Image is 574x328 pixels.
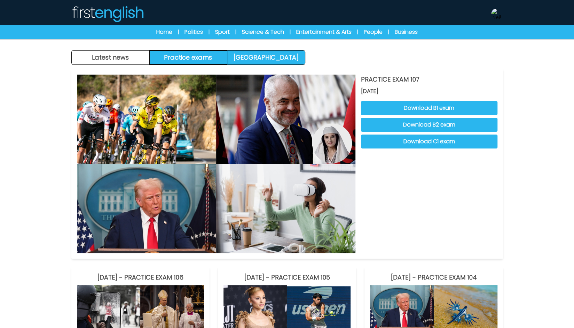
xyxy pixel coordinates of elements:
img: PRACTICE EXAM 107 [216,75,355,164]
button: Latest news [72,51,150,64]
h3: PRACTICE EXAM 107 [361,75,497,84]
img: PRACTICE EXAM 107 [77,75,216,164]
a: [GEOGRAPHIC_DATA] [227,51,305,64]
button: Download B2 exam [361,118,497,132]
h3: [DATE] - PRACTICE EXAM 104 [370,273,497,282]
a: People [364,28,383,36]
span: | [235,29,236,36]
img: PRACTICE EXAM 107 [77,164,216,253]
button: Download C1 exam [361,135,497,148]
span: [DATE] [361,87,497,96]
img: Neil Storey [491,8,502,20]
a: Science & Tech [242,28,284,36]
h3: [DATE] - PRACTICE EXAM 106 [77,273,204,282]
a: Politics [184,28,203,36]
a: Home [156,28,172,36]
img: Logo [71,6,144,22]
a: Entertainment & Arts [296,28,352,36]
button: Download B1 exam [361,101,497,115]
a: Sport [215,28,230,36]
span: | [290,29,291,36]
span: | [357,29,358,36]
button: Practice exams [149,51,227,64]
a: Business [395,28,418,36]
h3: [DATE] - PRACTICE EXAM 105 [223,273,351,282]
span: | [178,29,179,36]
img: PRACTICE EXAM 107 [216,164,355,253]
span: | [388,29,389,36]
span: | [209,29,210,36]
